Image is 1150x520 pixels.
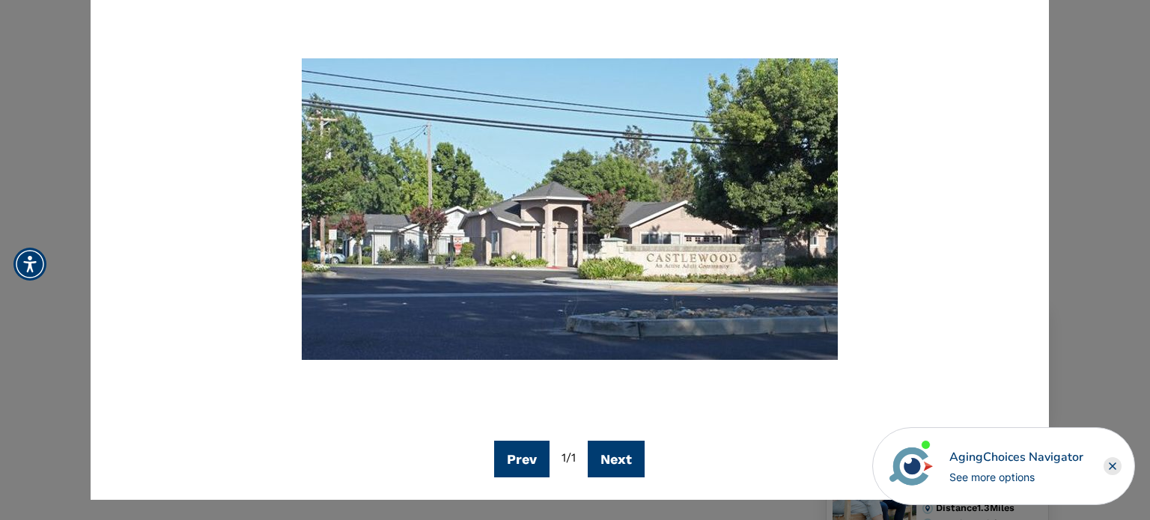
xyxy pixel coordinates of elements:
div: See more options [949,469,1083,485]
div: Close [1104,457,1122,475]
button: Next [588,441,645,477]
img: avatar [886,441,937,492]
button: Prev [494,441,550,477]
img: 66687def-dc45-45c2-bc68-1a0cb44e4b05.jpg [302,58,838,360]
span: 1 / 1 [562,450,576,465]
div: AgingChoices Navigator [949,448,1083,466]
div: Accessibility Menu [13,248,46,281]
